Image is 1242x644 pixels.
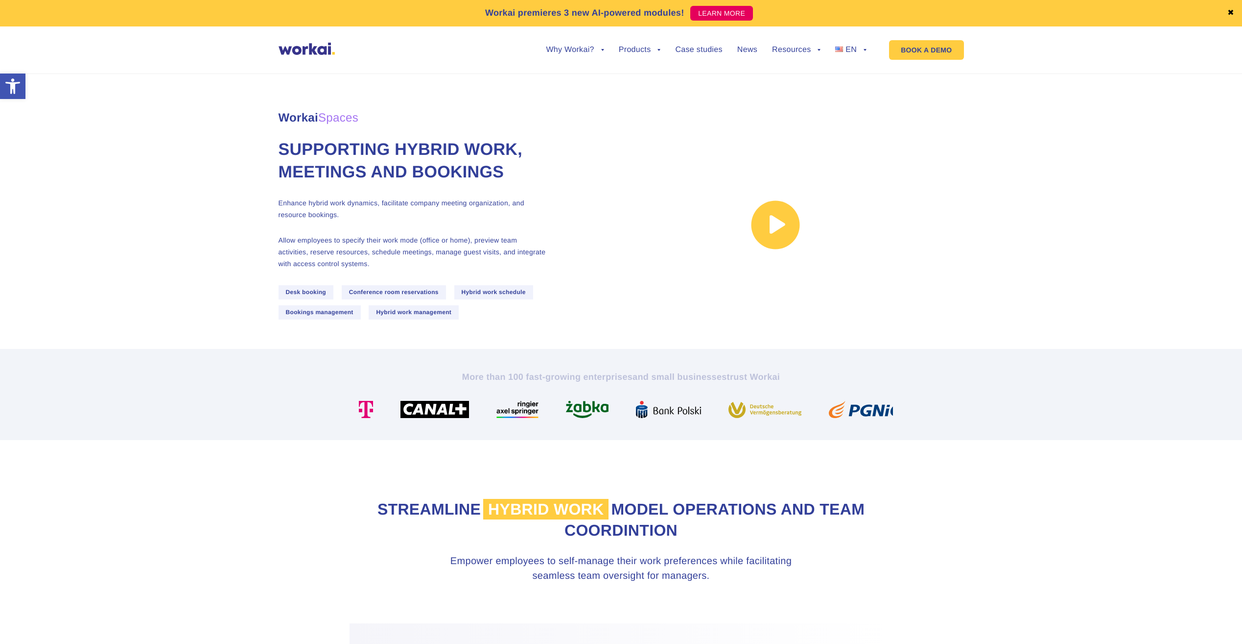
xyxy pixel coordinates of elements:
[318,111,358,124] em: Spaces
[772,46,820,54] a: Resources
[619,46,661,54] a: Products
[1227,9,1234,17] a: ✖
[889,40,963,60] a: BOOK A DEMO
[737,46,757,54] a: News
[279,139,548,184] h1: Supporting hybrid work, meetings and bookings
[845,46,857,54] span: EN
[350,371,893,383] h2: More than 100 fast-growing enterprises trust Workai
[431,554,811,583] h3: Empower employees to self-manage their work preferences while facilitating seamless team oversigh...
[279,234,548,270] p: Allow employees to specify their work mode (office or home), preview team activities, reserve res...
[350,499,893,541] h2: Streamline model operations and team coordintion
[279,305,361,320] span: Bookings management
[279,285,334,299] span: Desk booking
[485,6,684,20] p: Workai premieres 3 new AI-powered modules!
[454,285,533,299] span: Hybrid work schedule
[675,46,722,54] a: Case studies
[279,197,548,221] p: Enhance hybrid work dynamics, facilitate company meeting organization, and resource bookings.
[690,6,753,21] a: LEARN MORE
[279,100,359,124] span: Workai
[342,285,446,299] span: Conference room reservations
[546,46,604,54] a: Why Workai?
[483,499,609,520] span: hybrid work
[369,305,459,320] span: Hybrid work management
[633,372,726,382] i: and small businesses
